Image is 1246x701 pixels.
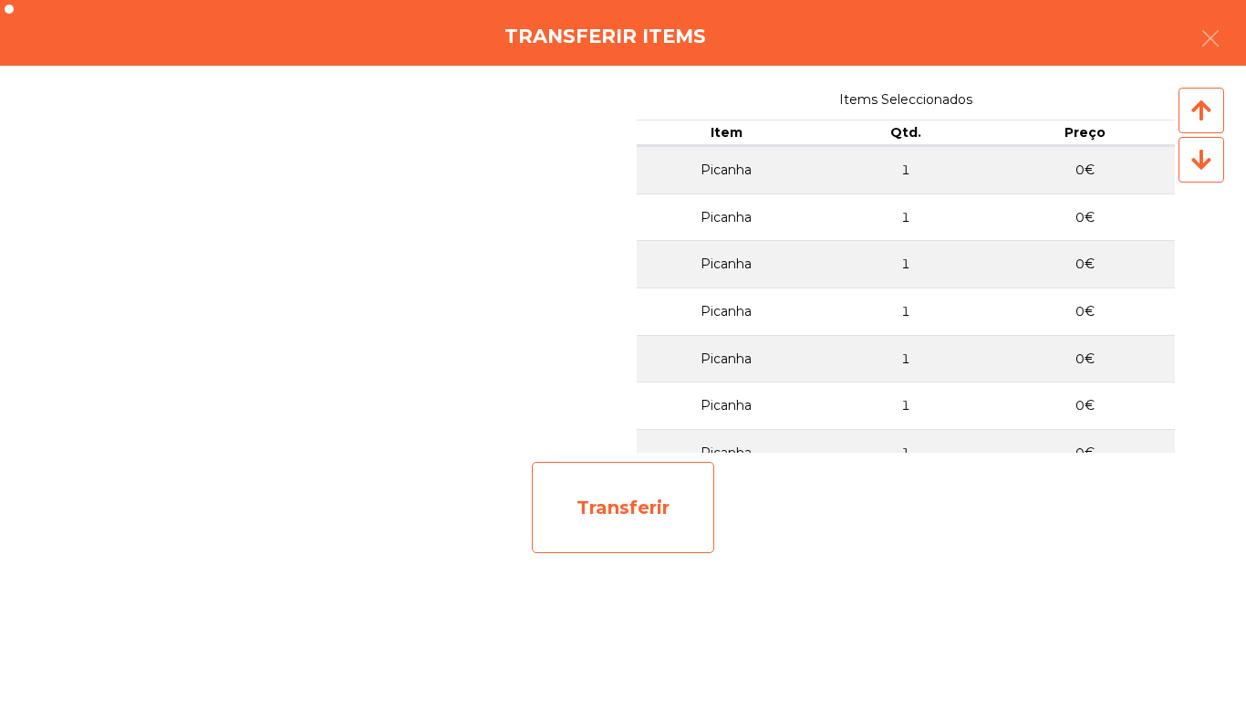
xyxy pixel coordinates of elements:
[637,288,816,335] td: Picanha
[816,240,996,288] td: 1
[637,240,816,288] td: Picanha
[504,23,706,50] h4: Transferir items
[816,288,996,335] td: 1
[637,429,816,476] td: Picanha
[995,240,1175,288] td: 0€
[995,382,1175,429] td: 0€
[532,462,714,553] div: Transferir
[995,429,1175,476] td: 0€
[816,335,996,382] td: 1
[637,194,816,241] td: Picanha
[637,146,816,194] td: Picanha
[995,146,1175,194] td: 0€
[816,194,996,241] td: 1
[816,146,996,194] td: 1
[637,88,1175,112] span: Items Seleccionados
[816,382,996,429] td: 1
[816,429,996,476] td: 1
[637,382,816,429] td: Picanha
[637,335,816,382] td: Picanha
[995,120,1175,147] th: Preço
[637,120,816,147] th: Item
[995,335,1175,382] td: 0€
[995,194,1175,241] td: 0€
[816,120,996,147] th: Qtd.
[995,288,1175,335] td: 0€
